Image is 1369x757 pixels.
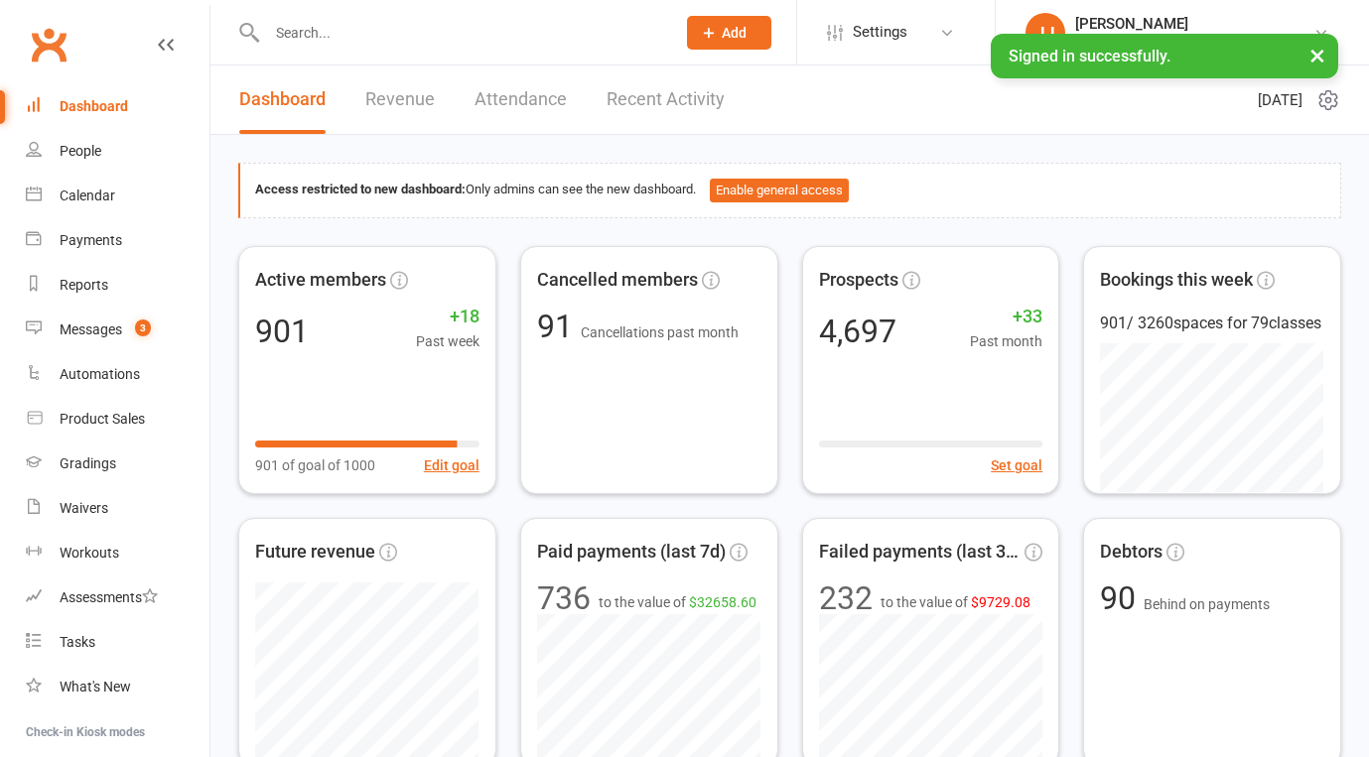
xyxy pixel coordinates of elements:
[689,594,756,610] span: $32658.60
[255,315,309,347] div: 901
[60,321,122,337] div: Messages
[255,182,466,196] strong: Access restricted to new dashboard:
[26,129,209,174] a: People
[60,455,116,471] div: Gradings
[255,538,375,567] span: Future revenue
[416,303,479,331] span: +18
[26,308,209,352] a: Messages 3
[26,397,209,442] a: Product Sales
[537,266,698,295] span: Cancelled members
[24,20,73,69] a: Clubworx
[819,582,873,614] div: 232
[1009,47,1170,65] span: Signed in successfully.
[599,591,756,613] span: to the value of
[60,545,119,561] div: Workouts
[60,277,108,293] div: Reports
[970,330,1042,352] span: Past month
[722,25,747,41] span: Add
[819,266,898,295] span: Prospects
[60,366,140,382] div: Automations
[607,65,725,134] a: Recent Activity
[26,352,209,397] a: Automations
[819,315,896,347] div: 4,697
[26,84,209,129] a: Dashboard
[60,188,115,203] div: Calendar
[1100,311,1324,336] div: 901 / 3260 spaces for 79 classes
[424,454,479,476] button: Edit goal
[1258,88,1302,112] span: [DATE]
[537,538,726,567] span: Paid payments (last 7d)
[60,679,131,694] div: What's New
[60,634,95,650] div: Tasks
[261,19,661,47] input: Search...
[687,16,771,50] button: Add
[1026,13,1065,53] div: JJ
[970,303,1042,331] span: +33
[135,319,151,336] span: 3
[1100,538,1163,567] span: Debtors
[26,263,209,308] a: Reports
[1075,33,1313,51] div: The Fight Centre [GEOGRAPHIC_DATA]
[60,589,158,605] div: Assessments
[1144,596,1270,612] span: Behind on payments
[971,594,1030,610] span: $9729.08
[255,179,1325,202] div: Only admins can see the new dashboard.
[710,179,849,202] button: Enable general access
[1300,34,1335,76] button: ×
[1100,266,1253,295] span: Bookings this week
[60,500,108,516] div: Waivers
[26,218,209,263] a: Payments
[1100,579,1144,617] span: 90
[881,591,1030,613] span: to the value of
[991,454,1042,476] button: Set goal
[255,454,375,476] span: 901 of goal of 1000
[26,174,209,218] a: Calendar
[537,582,591,614] div: 736
[255,266,386,295] span: Active members
[537,308,581,345] span: 91
[819,538,1022,567] span: Failed payments (last 30d)
[60,143,101,159] div: People
[853,10,907,55] span: Settings
[1075,15,1313,33] div: [PERSON_NAME]
[475,65,567,134] a: Attendance
[26,486,209,531] a: Waivers
[26,575,209,620] a: Assessments
[26,665,209,709] a: What's New
[416,330,479,352] span: Past week
[26,620,209,665] a: Tasks
[60,98,128,114] div: Dashboard
[239,65,326,134] a: Dashboard
[581,324,739,340] span: Cancellations past month
[26,442,209,486] a: Gradings
[60,232,122,248] div: Payments
[365,65,435,134] a: Revenue
[60,411,145,427] div: Product Sales
[26,531,209,575] a: Workouts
